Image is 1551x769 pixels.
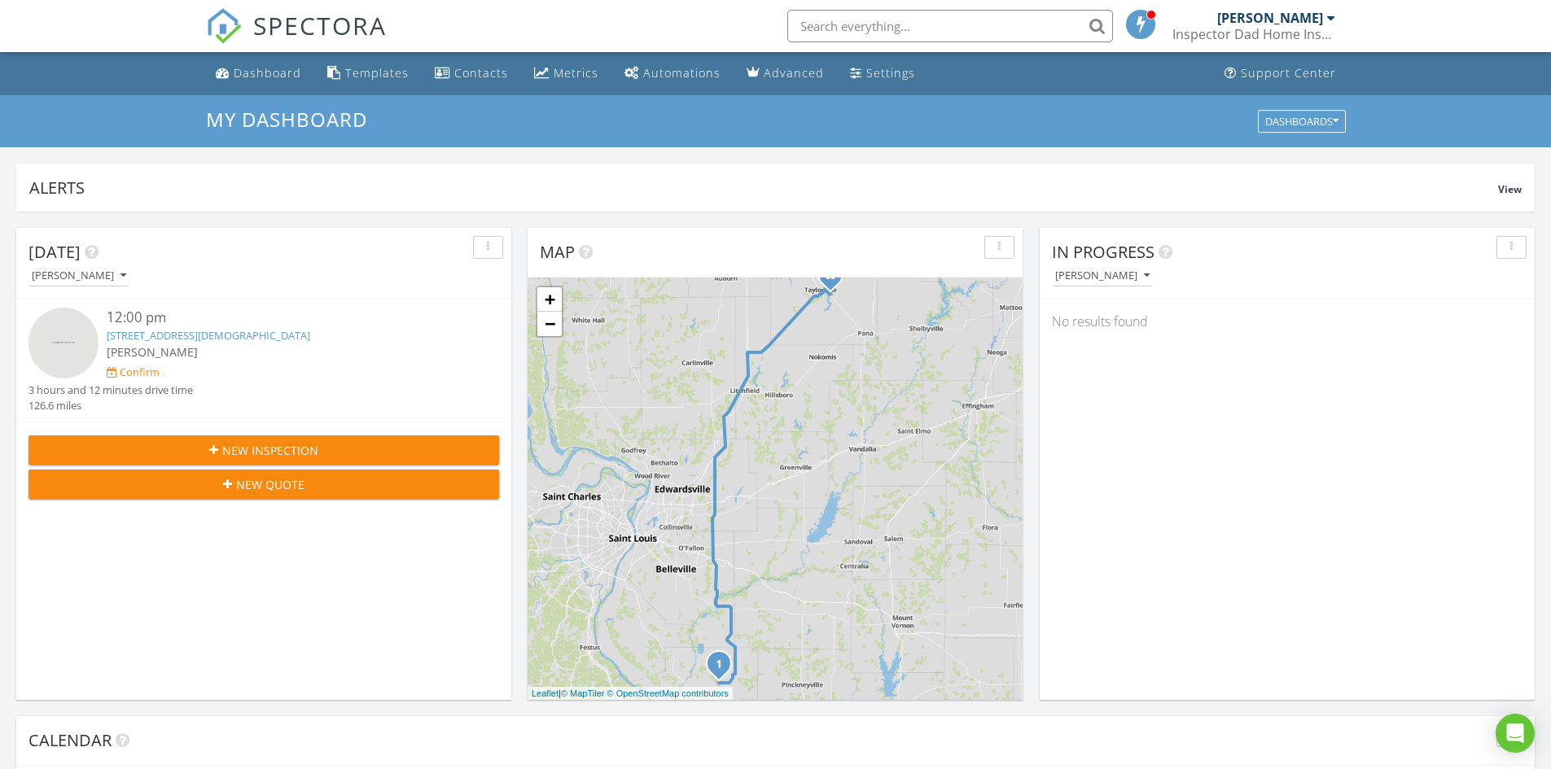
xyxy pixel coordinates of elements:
div: 1207 Brantley Rd, Taylorville IL 62568 [830,274,840,284]
button: [PERSON_NAME] [28,265,129,287]
span: In Progress [1052,241,1154,263]
div: Contacts [454,65,508,81]
div: 3 hours and 12 minutes drive time [28,382,193,398]
div: Alerts [29,177,1498,199]
button: New Quote [28,470,499,499]
a: Leaflet [532,688,559,698]
div: Dashboards [1265,116,1339,127]
a: Support Center [1218,59,1343,89]
a: Settings [843,59,922,89]
span: [PERSON_NAME] [107,344,198,360]
span: New Inspection [222,442,318,459]
span: View [1498,182,1522,196]
span: [DATE] [28,241,81,263]
div: Dashboard [234,65,301,81]
a: © OpenStreetMap contributors [607,688,729,698]
span: Calendar [28,729,112,751]
div: Confirm [120,365,160,378]
div: Support Center [1241,65,1336,81]
div: No results found [1040,299,1535,343]
div: | [528,687,733,701]
img: The Best Home Inspection Software - Spectora [206,8,242,44]
span: SPECTORA [253,8,387,42]
div: 126.6 miles [28,398,193,413]
a: Dashboard [209,59,308,89]
a: [STREET_ADDRESS][DEMOGRAPHIC_DATA] [107,328,310,343]
a: Zoom in [537,287,562,312]
span: My Dashboard [206,106,367,133]
button: New Inspection [28,435,499,465]
div: Metrics [554,65,598,81]
a: Metrics [528,59,605,89]
a: Confirm [107,365,160,380]
img: streetview [28,308,99,378]
div: [PERSON_NAME] [1055,270,1150,282]
span: Map [540,241,575,263]
a: Contacts [428,59,515,89]
input: Search everything... [787,10,1113,42]
a: © MapTiler [561,688,605,698]
div: 12:00 pm [107,308,460,328]
i: 1 [716,659,722,671]
div: Advanced [764,65,824,81]
div: Automations [643,65,721,81]
a: Automations (Basic) [618,59,727,89]
button: Dashboards [1258,110,1346,133]
div: Templates [345,65,409,81]
div: Inspector Dad Home Inspection LLC [1172,26,1335,42]
div: [PERSON_NAME] [1217,10,1323,26]
a: Zoom out [537,312,562,336]
span: New Quote [236,476,305,493]
a: SPECTORA [206,22,387,56]
a: Templates [321,59,415,89]
div: Settings [866,65,915,81]
div: Open Intercom Messenger [1496,714,1535,753]
div: 7653 Zion Church Rd, Sparta, IL 62286 [719,663,729,673]
button: [PERSON_NAME] [1052,265,1153,287]
div: [PERSON_NAME] [32,270,126,282]
a: Advanced [740,59,830,89]
a: 12:00 pm [STREET_ADDRESS][DEMOGRAPHIC_DATA] [PERSON_NAME] Confirm 3 hours and 12 minutes drive ti... [28,308,499,413]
